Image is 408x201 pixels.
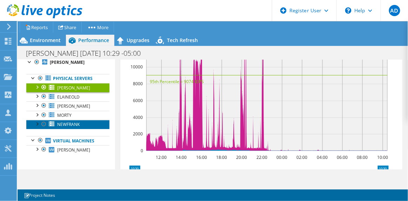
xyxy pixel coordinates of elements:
[26,145,109,154] a: [PERSON_NAME]
[150,79,204,85] text: 95th Percentile = 9074 IOPS
[30,37,61,43] span: Environment
[26,83,109,92] a: [PERSON_NAME]
[297,154,308,160] text: 02:00
[50,59,85,65] b: [PERSON_NAME]
[236,154,247,160] text: 20:00
[131,64,143,70] text: 10000
[133,81,143,87] text: 8000
[133,98,143,103] text: 6000
[57,121,80,127] span: NEWFRANK
[277,154,288,160] text: 00:00
[345,7,352,14] svg: \n
[57,112,72,118] span: MORTY
[26,120,109,129] a: NEWFRANK
[377,154,388,160] text: 10:00
[23,49,152,57] h1: [PERSON_NAME] [DATE] 10:29 -05:00
[216,154,227,160] text: 18:00
[81,22,114,33] a: More
[133,131,143,137] text: 2000
[133,114,143,120] text: 4000
[26,101,109,110] a: [PERSON_NAME]
[156,154,167,160] text: 12:00
[57,103,90,109] span: [PERSON_NAME]
[317,154,328,160] text: 04:00
[26,74,109,83] a: Physical Servers
[141,148,143,154] text: 0
[57,147,90,153] span: [PERSON_NAME]
[167,37,198,43] span: Tech Refresh
[26,58,109,67] a: [PERSON_NAME]
[20,22,53,33] a: Reports
[389,5,400,16] span: AD
[337,154,348,160] text: 06:00
[26,111,109,120] a: MORTY
[57,85,90,91] span: [PERSON_NAME]
[26,136,109,145] a: Virtual Machines
[57,94,80,100] span: ELAINEOLD
[357,154,368,160] text: 08:00
[26,92,109,101] a: ELAINEOLD
[176,154,187,160] text: 14:00
[78,37,109,43] span: Performance
[127,37,149,43] span: Upgrades
[53,22,82,33] a: Share
[19,191,60,200] a: Project Notes
[196,154,207,160] text: 16:00
[257,154,268,160] text: 22:00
